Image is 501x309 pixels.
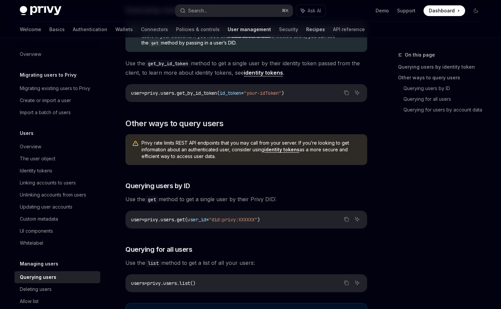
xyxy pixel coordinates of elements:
[14,165,100,177] a: Identity tokens
[405,51,435,59] span: On this page
[188,7,207,15] div: Search...
[353,215,361,224] button: Ask AI
[228,21,271,37] a: User management
[398,72,487,83] a: Other ways to query users
[145,90,220,96] span: privy.users.get_by_id_token(
[142,217,145,223] span: =
[14,94,100,106] a: Create or import a user
[115,21,133,37] a: Wallets
[20,96,71,104] div: Create or import a user
[14,106,100,119] a: Import a batch of users
[279,21,298,37] a: Security
[142,90,145,96] span: =
[20,260,58,268] h5: Managing users
[241,90,244,96] span: =
[342,279,351,287] button: Copy the contents from the code block
[20,227,53,235] div: UI components
[141,21,168,37] a: Connectors
[20,179,76,187] div: Linking accounts to users
[14,189,100,201] a: Unlinking accounts from users
[125,181,190,190] span: Querying users by ID
[282,8,289,13] span: ⌘ K
[353,88,361,97] button: Ask AI
[20,239,43,247] div: Whitelabel
[14,82,100,94] a: Migrating existing users to Privy
[14,213,100,225] a: Custom metadata
[131,90,142,96] span: user
[306,21,325,37] a: Recipes
[296,5,326,17] button: Ask AI
[187,217,206,223] span: user_id
[131,280,145,286] span: users
[403,83,487,94] a: Querying users by ID
[333,21,365,37] a: API reference
[73,21,107,37] a: Authentication
[14,225,100,237] a: UI components
[14,295,100,307] a: Allow list
[125,118,223,129] span: Other ways to query users
[257,217,260,223] span: )
[132,140,139,147] svg: Warning
[397,7,415,14] a: Support
[14,177,100,189] a: Linking accounts to users
[220,90,241,96] span: id_token
[281,90,284,96] span: )
[20,203,72,211] div: Updating user accounts
[353,279,361,287] button: Ask AI
[14,237,100,249] a: Whitelabel
[20,285,52,293] div: Deleting users
[20,71,76,79] h5: Migrating users to Privy
[131,217,142,223] span: user
[125,245,192,254] span: Querying for all users
[308,7,321,14] span: Ask AI
[342,88,351,97] button: Copy the contents from the code block
[244,90,281,96] span: "your-idToken"
[20,129,34,137] h5: Users
[20,191,86,199] div: Unlinking accounts from users
[206,217,209,223] span: =
[125,195,367,204] span: Use the method to get a single user by their Privy DID:
[14,201,100,213] a: Updating user accounts
[14,271,100,283] a: Querying users
[145,259,161,267] code: list
[14,153,100,165] a: The user object
[209,217,257,223] span: "did:privy:XXXXXX"
[403,94,487,104] a: Querying for all users
[20,143,41,151] div: Overview
[376,7,389,14] a: Demo
[20,297,39,305] div: Allow list
[470,5,481,16] button: Toggle dark mode
[14,48,100,60] a: Overview
[142,140,360,160] span: Privy rate limits REST API endpoints that you may call from your server. If you’re looking to get...
[20,155,55,163] div: The user object
[149,40,161,47] code: get
[403,104,487,115] a: Querying for users by account data
[20,273,56,281] div: Querying users
[20,50,41,58] div: Overview
[175,5,293,17] button: Search...⌘K
[264,147,299,153] a: identity tokens
[14,283,100,295] a: Deleting users
[398,62,487,72] a: Querying users by identity token
[125,258,367,267] span: Use the method to get a list of all your users:
[20,215,58,223] div: Custom metadata
[342,215,351,224] button: Copy the contents from the code block
[20,108,71,117] div: Import a batch of users
[176,21,220,37] a: Policies & controls
[145,280,147,286] span: =
[14,141,100,153] a: Overview
[147,280,196,286] span: privy.users.list()
[429,7,455,14] span: Dashboard
[20,6,61,15] img: dark logo
[145,196,159,203] code: get
[49,21,65,37] a: Basics
[125,59,367,77] span: Use the method to get a single user by their identity token passed from the client, to learn more...
[145,217,187,223] span: privy.users.get(
[20,167,52,175] div: Identity tokens
[244,69,283,76] a: identity tokens
[20,84,90,92] div: Migrating existing users to Privy
[145,60,191,67] code: get_by_id_token
[20,21,41,37] a: Welcome
[424,5,465,16] a: Dashboard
